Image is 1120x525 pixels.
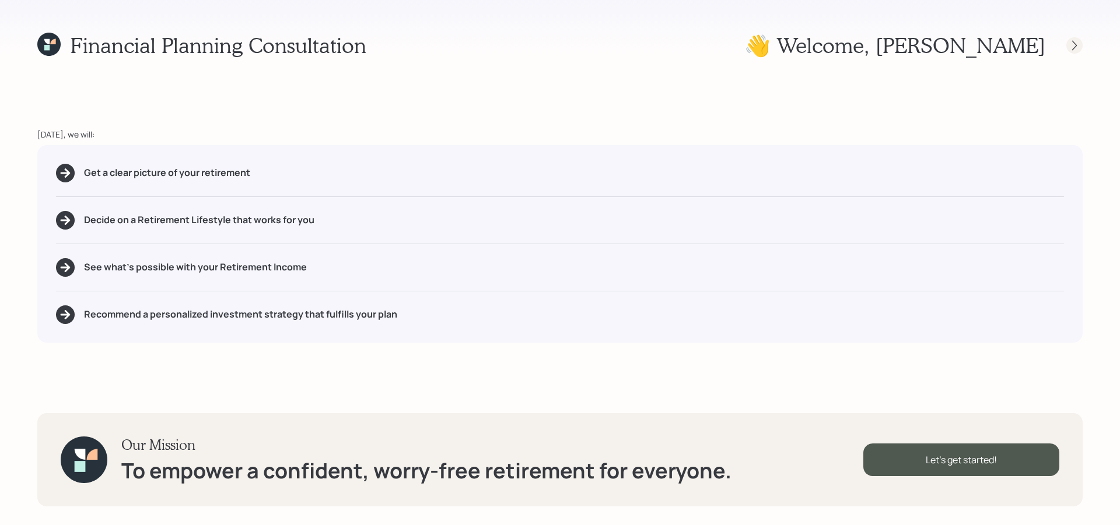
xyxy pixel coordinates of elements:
[121,458,731,483] h1: To empower a confident, worry-free retirement for everyone.
[70,33,366,58] h1: Financial Planning Consultation
[744,33,1045,58] h1: 👋 Welcome , [PERSON_NAME]
[84,214,314,225] h5: Decide on a Retirement Lifestyle that works for you
[37,128,1083,140] div: [DATE], we will:
[84,167,250,178] h5: Get a clear picture of your retirement
[863,443,1059,476] div: Let's get started!
[121,436,731,453] h3: Our Mission
[84,309,397,320] h5: Recommend a personalized investment strategy that fulfills your plan
[84,262,307,273] h5: See what's possible with your Retirement Income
